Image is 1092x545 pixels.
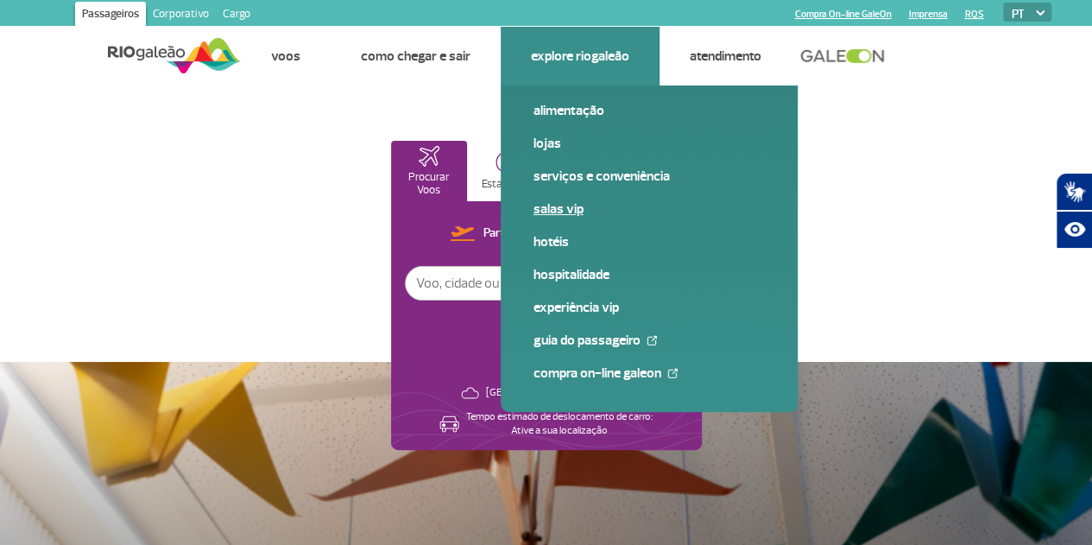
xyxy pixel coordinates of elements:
[690,48,761,65] a: Atendimento
[483,225,525,242] p: Partidas
[533,232,765,251] a: Hotéis
[533,298,765,317] a: Experiência VIP
[445,223,530,245] button: Partidas
[533,134,765,153] a: Lojas
[647,335,657,345] img: External Link Icon
[216,2,257,29] a: Cargo
[75,2,146,29] a: Passageiros
[964,9,983,20] a: RQS
[1056,173,1092,211] button: Abrir tradutor de língua de sinais.
[533,364,765,383] a: Compra On-line GaleOn
[533,167,765,186] a: Serviços e Conveniência
[1056,211,1092,249] button: Abrir recursos assistivos.
[908,9,947,20] a: Imprensa
[466,410,653,438] p: Tempo estimado de deslocamento de carro: Ative a sua localização
[533,101,765,120] a: Alimentação
[531,48,629,65] a: Explore RIOgaleão
[271,48,300,65] a: Voos
[667,368,678,378] img: External Link Icon
[469,141,545,201] button: Estacionar
[400,171,458,197] p: Procurar Voos
[533,265,765,284] a: Hospitalidade
[391,141,467,201] button: Procurar Voos
[794,9,891,20] a: Compra On-line GaleOn
[1056,173,1092,249] div: Plugin de acessibilidade da Hand Talk.
[361,48,470,65] a: Como chegar e sair
[496,151,518,174] img: carParkingHome.svg
[486,386,631,400] p: [GEOGRAPHIC_DATA]: 27°C/80°F
[533,200,765,219] a: Salas VIP
[482,178,532,191] p: Estacionar
[533,331,765,350] a: Guia do Passageiro
[146,2,216,29] a: Corporativo
[499,319,593,333] button: VER TODOS OS VOOS
[406,267,643,300] input: Voo, cidade ou cia aérea
[419,146,439,167] img: airplaneHomeActive.svg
